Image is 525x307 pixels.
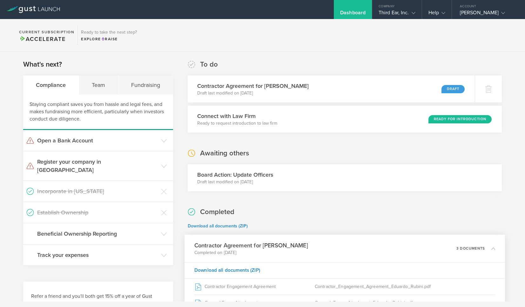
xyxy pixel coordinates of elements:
div: Staying compliant saves you from hassle and legal fees, and makes fundraising more efficient, par... [23,95,173,130]
a: Download all documents (ZIP) [188,223,248,229]
h2: Completed [200,207,234,217]
h3: Beneficial Ownership Reporting [37,230,158,238]
div: Help [428,10,445,19]
p: Ready to request introduction to law firm [197,120,277,127]
h2: Current Subscription [19,30,74,34]
h3: Establish Ownership [37,208,158,217]
div: Ready for Introduction [428,115,492,123]
h3: Contractor Agreement for [PERSON_NAME] [197,82,309,90]
h2: To do [200,60,218,69]
span: Accelerate [19,36,65,42]
div: Third Ear, Inc. [379,10,415,19]
p: Draft last modified on [DATE] [197,90,309,96]
h3: Ready to take the next step? [81,30,137,35]
h3: Register your company in [GEOGRAPHIC_DATA] [37,158,158,174]
div: Team [79,75,118,95]
div: Download all documents (ZIP) [185,262,505,278]
div: Ready to take the next step?ExploreRaise [77,25,140,45]
span: Raise [101,37,118,41]
div: Contractor Engagement Agreement [194,279,314,295]
p: Completed on [DATE] [194,250,308,256]
div: [PERSON_NAME] [460,10,514,19]
div: Connect with Law FirmReady to request introduction to law firmReady for Introduction [188,106,502,133]
div: Draft [441,85,465,93]
h3: Contractor Agreement for [PERSON_NAME] [194,241,308,250]
div: Explore [81,36,137,42]
h3: Connect with Law Firm [197,112,277,120]
h3: Incorporate in [US_STATE] [37,187,158,195]
h2: Awaiting others [200,149,249,158]
p: 3 documents [456,247,485,250]
div: Dashboard [340,10,366,19]
h2: What's next? [23,60,62,69]
h3: Board Action: Update Officers [197,171,273,179]
div: Contractor Agreement for [PERSON_NAME]Draft last modified on [DATE]Draft [188,75,475,102]
div: Contractor_Engagement_Agreement_Eduardo_Rubini.pdf [315,279,495,295]
h3: Open a Bank Account [37,136,158,145]
div: Compliance [23,75,79,95]
h3: Track your expenses [37,251,158,259]
p: Draft last modified on [DATE] [197,179,273,185]
div: Fundraising [118,75,173,95]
